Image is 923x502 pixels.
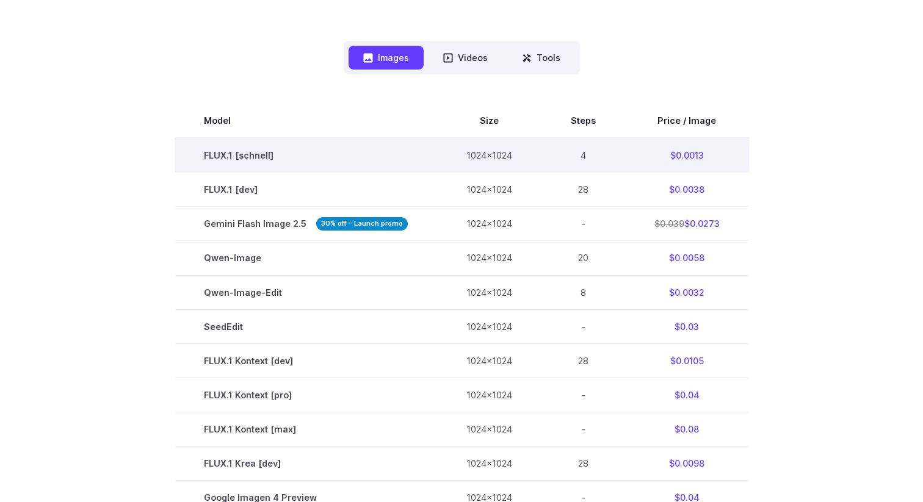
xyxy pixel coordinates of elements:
td: $0.0273 [625,207,749,241]
td: $0.08 [625,412,749,446]
td: 4 [541,138,625,173]
td: 1024x1024 [437,241,541,275]
td: $0.0098 [625,446,749,480]
button: Tools [507,46,575,70]
th: Model [175,104,437,138]
td: 1024x1024 [437,412,541,446]
td: FLUX.1 Krea [dev] [175,446,437,480]
td: Qwen-Image [175,241,437,275]
td: FLUX.1 Kontext [pro] [175,378,437,412]
td: FLUX.1 [dev] [175,173,437,207]
td: - [541,378,625,412]
td: $0.0038 [625,173,749,207]
td: FLUX.1 Kontext [max] [175,412,437,446]
td: 1024x1024 [437,173,541,207]
th: Size [437,104,541,138]
td: $0.0105 [625,343,749,378]
td: 1024x1024 [437,138,541,173]
td: 8 [541,275,625,309]
th: Steps [541,104,625,138]
td: FLUX.1 [schnell] [175,138,437,173]
button: Images [349,46,424,70]
td: 28 [541,173,625,207]
td: Qwen-Image-Edit [175,275,437,309]
td: 28 [541,343,625,378]
strong: 30% off - Launch promo [316,217,408,230]
td: 28 [541,446,625,480]
td: $0.0013 [625,138,749,173]
td: 1024x1024 [437,446,541,480]
td: 1024x1024 [437,378,541,412]
td: $0.0032 [625,275,749,309]
th: Price / Image [625,104,749,138]
button: Videos [429,46,502,70]
td: $0.04 [625,378,749,412]
td: 1024x1024 [437,309,541,343]
td: 1024x1024 [437,343,541,378]
td: $0.0058 [625,241,749,275]
span: Gemini Flash Image 2.5 [204,217,408,231]
td: - [541,207,625,241]
td: 1024x1024 [437,275,541,309]
td: - [541,412,625,446]
td: 1024x1024 [437,207,541,241]
td: 20 [541,241,625,275]
td: FLUX.1 Kontext [dev] [175,343,437,378]
td: - [541,309,625,343]
td: $0.03 [625,309,749,343]
s: $0.039 [654,218,684,229]
td: SeedEdit [175,309,437,343]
